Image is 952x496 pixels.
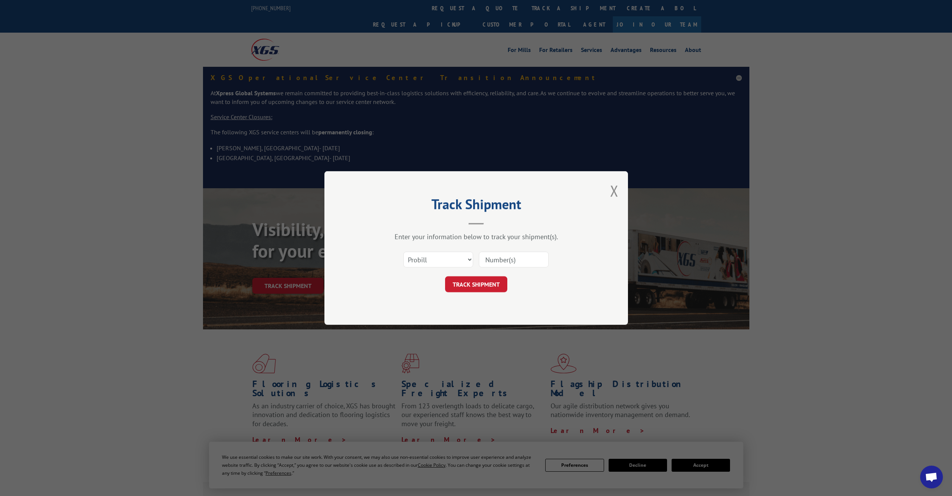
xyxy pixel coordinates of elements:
[610,181,618,201] button: Close modal
[362,199,590,213] h2: Track Shipment
[479,252,549,268] input: Number(s)
[445,276,507,292] button: TRACK SHIPMENT
[920,466,943,488] a: Open chat
[362,232,590,241] div: Enter your information below to track your shipment(s).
